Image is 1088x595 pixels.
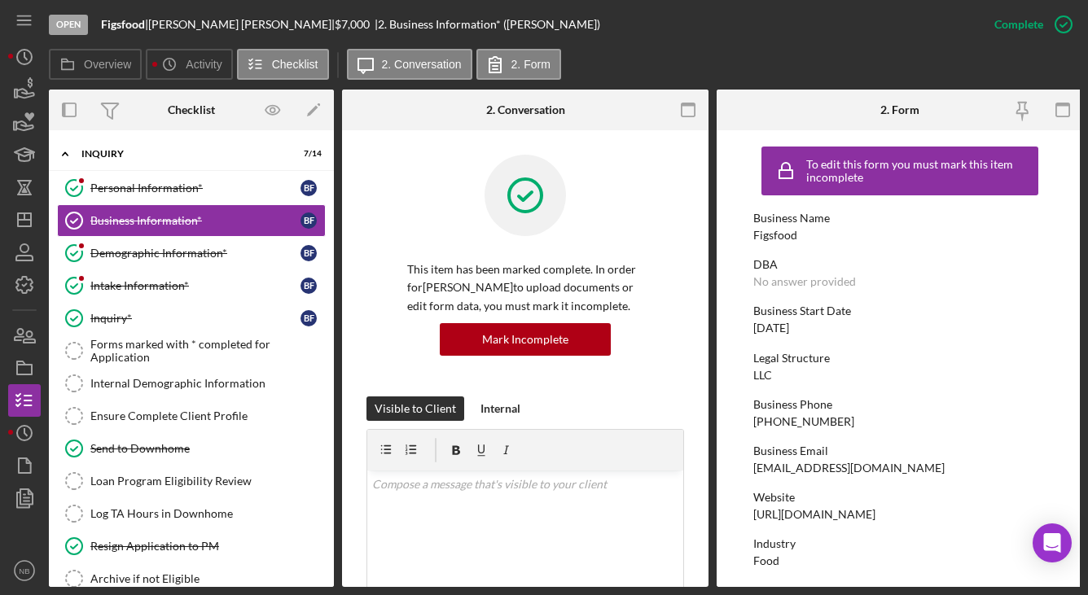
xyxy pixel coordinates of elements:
[57,400,326,432] a: Ensure Complete Client Profile
[90,338,325,364] div: Forms marked with * completed for Application
[753,369,772,382] div: LLC
[57,530,326,562] a: Resign Application to PM
[301,245,317,261] div: B F
[301,180,317,196] div: B F
[57,269,326,302] a: Intake Information*BF
[90,182,301,195] div: Personal Information*
[292,149,322,159] div: 7 / 14
[57,237,326,269] a: Demographic Information*BF
[49,15,88,35] div: Open
[90,279,301,292] div: Intake Information*
[806,158,1034,184] div: To edit this form you must mark this item incomplete
[375,396,456,421] div: Visible to Client
[486,103,565,116] div: 2. Conversation
[57,335,326,367] a: Forms marked with * completed for Application
[753,275,856,288] div: No answer provided
[90,540,325,553] div: Resign Application to PM
[90,475,325,488] div: Loan Program Eligibility Review
[57,172,326,204] a: Personal Information*BF
[148,18,335,31] div: [PERSON_NAME] [PERSON_NAME] |
[90,572,325,585] div: Archive if not Eligible
[753,322,789,335] div: [DATE]
[753,304,1046,317] div: Business Start Date
[90,507,325,520] div: Log TA Hours in Downhome
[375,18,600,31] div: | 2. Business Information* ([PERSON_NAME])
[186,58,222,71] label: Activity
[753,554,779,567] div: Food
[81,149,281,159] div: INQUIRY
[753,491,1046,504] div: Website
[84,58,131,71] label: Overview
[880,103,919,116] div: 2. Form
[90,442,325,455] div: Send to Downhome
[753,229,797,242] div: Figsfood
[237,49,329,80] button: Checklist
[57,302,326,335] a: Inquiry*BF
[753,462,945,475] div: [EMAIL_ADDRESS][DOMAIN_NAME]
[407,260,643,315] p: This item has been marked complete. In order for [PERSON_NAME] to upload documents or edit form d...
[301,212,317,229] div: B F
[90,247,301,260] div: Demographic Information*
[482,323,568,356] div: Mark Incomplete
[57,204,326,237] a: Business Information*BF
[994,8,1043,41] div: Complete
[753,212,1046,225] div: Business Name
[90,377,325,390] div: Internal Demographic Information
[753,537,1046,550] div: Industry
[753,398,1046,411] div: Business Phone
[753,508,875,521] div: [URL][DOMAIN_NAME]
[49,49,142,80] button: Overview
[753,352,1046,365] div: Legal Structure
[753,444,1046,457] div: Business Email
[101,17,145,31] b: Figsfood
[476,49,561,80] button: 2. Form
[472,396,529,421] button: Internal
[19,567,29,575] text: NB
[511,58,551,71] label: 2. Form
[301,310,317,326] div: B F
[90,214,301,227] div: Business Information*
[57,562,326,595] a: Archive if not Eligible
[440,323,611,356] button: Mark Incomplete
[90,409,325,422] div: Ensure Complete Client Profile
[753,415,854,428] div: [PHONE_NUMBER]
[382,58,462,71] label: 2. Conversation
[366,396,464,421] button: Visible to Client
[347,49,472,80] button: 2. Conversation
[8,554,41,587] button: NB
[301,278,317,294] div: B F
[272,58,318,71] label: Checklist
[57,497,326,530] a: Log TA Hours in Downhome
[57,465,326,497] a: Loan Program Eligibility Review
[335,17,370,31] span: $7,000
[753,258,1046,271] div: DBA
[978,8,1080,41] button: Complete
[57,367,326,400] a: Internal Demographic Information
[57,432,326,465] a: Send to Downhome
[168,103,215,116] div: Checklist
[146,49,232,80] button: Activity
[101,18,148,31] div: |
[480,396,520,421] div: Internal
[1033,523,1072,562] div: Open Intercom Messenger
[90,312,301,325] div: Inquiry*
